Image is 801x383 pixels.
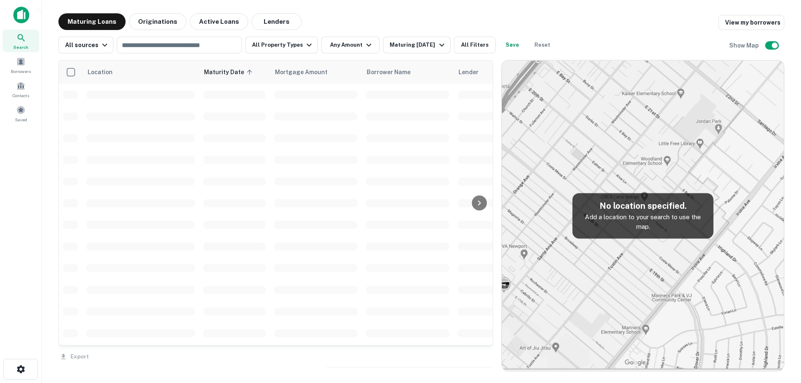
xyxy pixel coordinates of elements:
[453,60,587,84] th: Lender
[245,37,318,53] button: All Property Types
[13,7,29,23] img: capitalize-icon.png
[579,200,707,212] h5: No location specified.
[454,37,496,53] button: All Filters
[3,78,39,100] a: Contacts
[252,13,302,30] button: Lenders
[270,60,362,84] th: Mortgage Amount
[13,44,28,50] span: Search
[87,67,113,77] span: Location
[82,60,199,84] th: Location
[129,13,186,30] button: Originations
[3,54,39,76] a: Borrowers
[579,212,707,232] p: Add a location to your search to use the map.
[204,67,255,77] span: Maturity Date
[15,116,27,123] span: Saved
[362,60,453,84] th: Borrower Name
[529,37,556,53] button: Reset
[199,60,270,84] th: Maturity Date
[367,67,411,77] span: Borrower Name
[11,68,31,75] span: Borrowers
[729,41,760,50] h6: Show Map
[383,37,450,53] button: Maturing [DATE]
[275,67,338,77] span: Mortgage Amount
[65,40,110,50] div: All sources
[502,60,784,371] img: map-placeholder.webp
[321,37,380,53] button: Any Amount
[458,67,479,77] span: Lender
[190,13,248,30] button: Active Loans
[58,13,126,30] button: Maturing Loans
[13,92,29,99] span: Contacts
[3,102,39,125] a: Saved
[390,40,446,50] div: Maturing [DATE]
[499,37,526,53] button: Save your search to get updates of matches that match your search criteria.
[718,15,784,30] a: View my borrowers
[759,316,801,356] iframe: Chat Widget
[58,37,113,53] button: All sources
[3,30,39,52] a: Search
